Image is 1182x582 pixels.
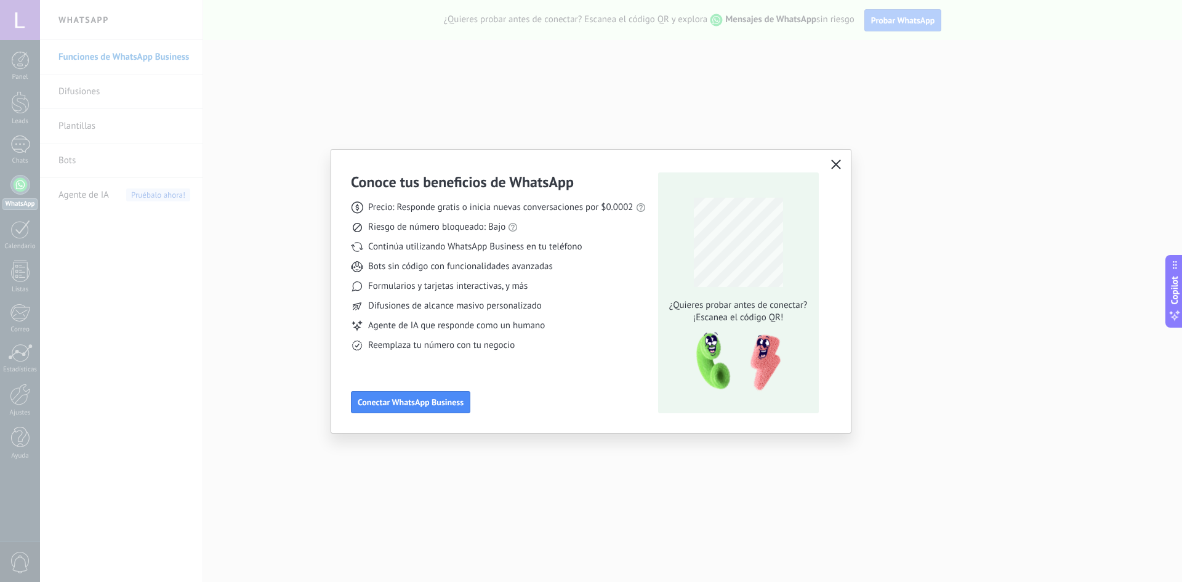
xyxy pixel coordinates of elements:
[665,312,811,324] span: ¡Escanea el código QR!
[358,398,464,406] span: Conectar WhatsApp Business
[368,201,633,214] span: Precio: Responde gratis o inicia nuevas conversaciones por $0.0002
[368,320,545,332] span: Agente de IA que responde como un humano
[368,261,553,273] span: Bots sin código con funcionalidades avanzadas
[665,299,811,312] span: ¿Quieres probar antes de conectar?
[351,172,574,192] h3: Conoce tus beneficios de WhatsApp
[368,221,505,233] span: Riesgo de número bloqueado: Bajo
[368,280,528,293] span: Formularios y tarjetas interactivas, y más
[351,391,470,413] button: Conectar WhatsApp Business
[368,300,542,312] span: Difusiones de alcance masivo personalizado
[368,339,515,352] span: Reemplaza tu número con tu negocio
[686,329,783,395] img: qr-pic-1x.png
[1168,276,1181,304] span: Copilot
[368,241,582,253] span: Continúa utilizando WhatsApp Business en tu teléfono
